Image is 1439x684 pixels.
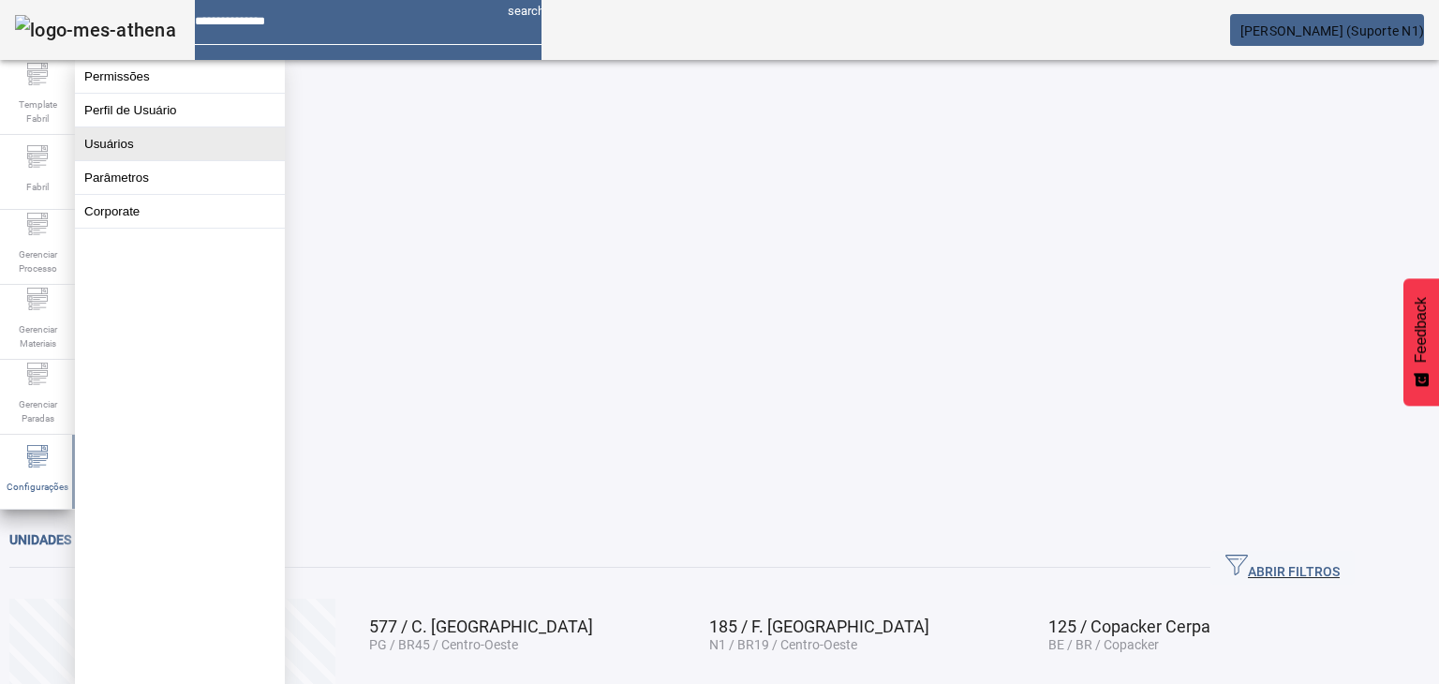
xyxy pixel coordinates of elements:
button: Parâmetros [75,161,285,194]
button: Usuários [75,127,285,160]
button: Permissões [75,60,285,93]
span: [PERSON_NAME] (Suporte N1) [1240,23,1425,38]
img: logo-mes-athena [15,15,176,45]
span: ABRIR FILTROS [1225,554,1340,582]
span: 577 / C. [GEOGRAPHIC_DATA] [369,617,593,636]
button: ABRIR FILTROS [1210,551,1355,585]
span: Gerenciar Processo [9,242,66,281]
span: Configurações [1,474,74,499]
span: Fabril [21,174,54,200]
span: BE / BR / Copacker [1048,637,1159,652]
span: Unidades [9,532,71,547]
button: Corporate [75,195,285,228]
button: Perfil de Usuário [75,94,285,126]
span: 185 / F. [GEOGRAPHIC_DATA] [709,617,929,636]
span: Gerenciar Materiais [9,317,66,356]
span: N1 / BR19 / Centro-Oeste [709,637,857,652]
span: Gerenciar Paradas [9,392,66,431]
span: 125 / Copacker Cerpa [1048,617,1210,636]
span: Template Fabril [9,92,66,131]
span: PG / BR45 / Centro-Oeste [369,637,518,652]
button: Feedback - Mostrar pesquisa [1403,278,1439,406]
span: Feedback [1413,297,1430,363]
